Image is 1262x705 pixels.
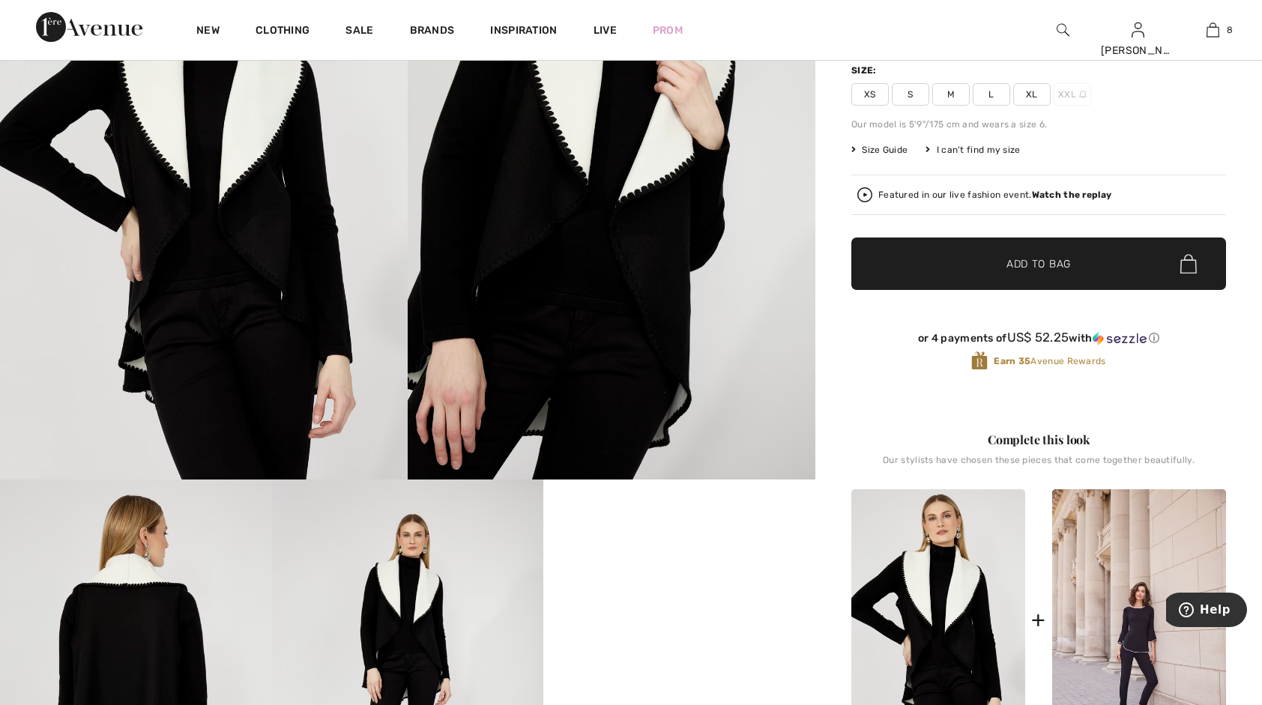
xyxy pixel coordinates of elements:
img: 1ère Avenue [36,12,142,42]
img: Sezzle [1093,332,1147,345]
div: Our model is 5'9"/175 cm and wears a size 6. [851,118,1226,131]
div: Featured in our live fashion event. [878,190,1111,200]
div: or 4 payments ofUS$ 52.25withSezzle Click to learn more about Sezzle [851,330,1226,351]
a: Prom [653,22,683,38]
span: L [973,83,1010,106]
span: XXL [1054,83,1091,106]
video: Your browser does not support the video tag. [543,479,815,615]
span: S [892,83,929,106]
img: Avenue Rewards [971,351,988,371]
div: + [1031,603,1045,637]
span: XL [1013,83,1051,106]
div: Complete this look [851,431,1226,449]
img: My Bag [1207,21,1219,39]
div: or 4 payments of with [851,330,1226,345]
a: 8 [1176,21,1249,39]
span: Inspiration [490,24,557,40]
strong: Earn 35 [994,356,1030,366]
button: Add to Bag [851,237,1226,290]
span: XS [851,83,889,106]
span: 8 [1227,23,1233,37]
div: Size: [851,64,880,77]
a: New [196,24,220,40]
img: Bag.svg [1180,255,1197,274]
span: Add to Bag [1006,256,1071,272]
img: search the website [1057,21,1069,39]
a: Live [594,22,617,38]
span: US$ 52.25 [1007,330,1069,345]
iframe: Opens a widget where you can find more information [1166,593,1247,630]
span: Size Guide [851,143,908,157]
a: Sale [345,24,373,40]
img: My Info [1132,21,1144,39]
a: Brands [410,24,455,40]
div: I can't find my size [926,143,1020,157]
div: Our stylists have chosen these pieces that come together beautifully. [851,455,1226,477]
strong: Watch the replay [1032,190,1112,200]
span: Avenue Rewards [994,354,1105,368]
a: Sign In [1132,22,1144,37]
span: M [932,83,970,106]
div: [PERSON_NAME] [1101,43,1174,58]
img: Watch the replay [857,187,872,202]
a: Clothing [256,24,310,40]
img: ring-m.svg [1079,91,1087,98]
